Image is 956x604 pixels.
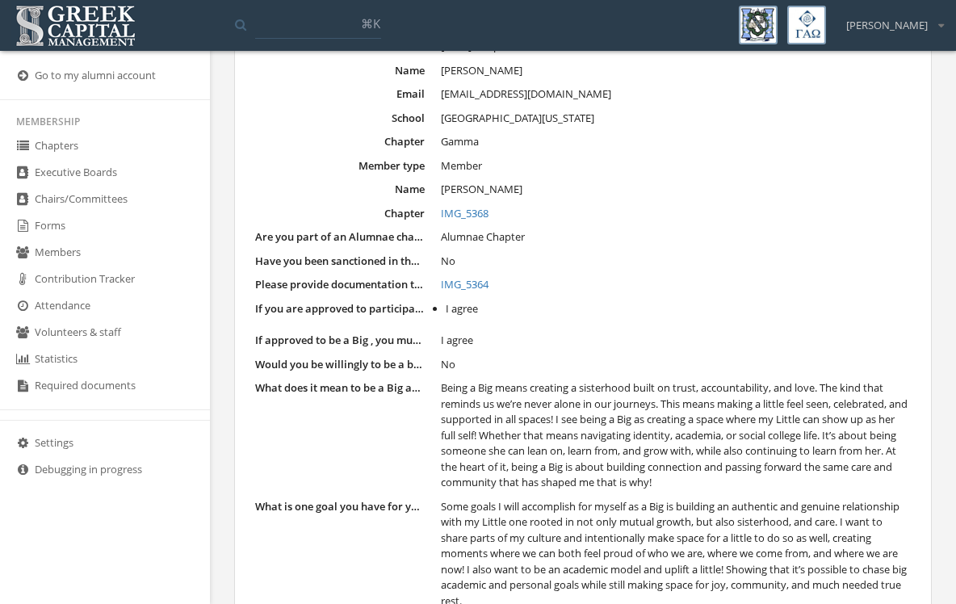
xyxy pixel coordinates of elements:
[441,254,455,268] span: No
[836,6,944,33] div: [PERSON_NAME]
[255,277,425,292] dt: Please provide documentation that you have paid NAA/Chapter dues. (i.e. PDF/ Screenshot of paymen...
[441,357,455,371] span: No
[255,380,425,396] dt: What does it mean to be a Big and why?
[255,111,425,126] dt: School
[441,111,911,127] dd: [GEOGRAPHIC_DATA][US_STATE]
[441,380,908,489] span: Being a Big means creating a sisterhood built on trust, accountability, and love. The kind that r...
[255,206,425,221] dt: Chapter
[441,134,911,150] dd: Gamma
[441,158,911,174] dd: Member
[441,333,473,347] span: I agree
[441,86,911,103] dd: [EMAIL_ADDRESS][DOMAIN_NAME]
[255,357,425,372] dt: Would you be willingly to be a big if needed for expansion (ex: Founding Collegiate Chapter)
[846,18,928,33] span: [PERSON_NAME]
[255,63,425,78] dt: Name
[255,229,425,245] dt: Are you part of an Alumnae chapter or The NAA?
[441,229,525,244] span: Alumnae Chapter
[255,301,425,317] dt: If you are approved to participate in the Big & Little Sister Program, you must be a part of an A...
[255,86,425,102] dt: Email
[441,182,522,196] span: [PERSON_NAME]
[255,254,425,269] dt: Have you been sanctioned in the past two years, or are you currently under investigation by the S...
[361,15,380,31] span: ⌘K
[441,206,911,222] a: IMG_5368
[255,134,425,149] dt: Chapter
[446,301,911,317] li: I agree
[255,333,425,348] dt: If approved to be a Big , you must abide by rules and regulations of the PA Program and be in con...
[441,277,911,293] a: IMG_5364
[255,182,425,197] dt: Name
[441,63,911,79] dd: [PERSON_NAME]
[255,158,425,174] dt: Member type
[255,499,425,514] dt: What is one goal you have for yourself by applying to be a big?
